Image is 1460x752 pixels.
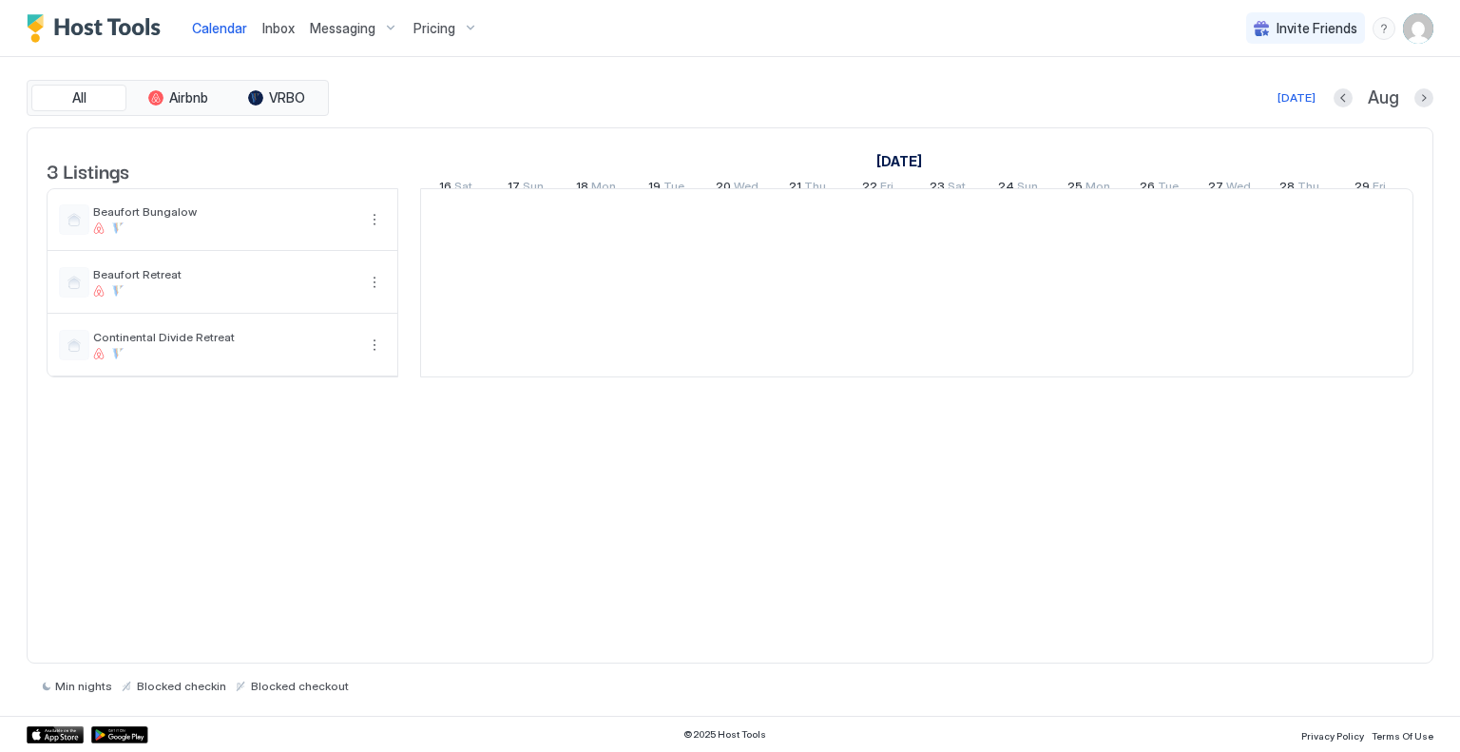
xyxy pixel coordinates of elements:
span: Messaging [310,20,375,37]
span: Privacy Policy [1301,730,1364,742]
a: August 29, 2025 [1350,175,1391,202]
button: [DATE] [1275,87,1318,109]
span: Inbox [262,20,295,36]
span: Sun [523,179,544,199]
a: Google Play Store [91,726,148,743]
div: menu [363,271,386,294]
button: More options [363,271,386,294]
span: 20 [716,179,731,199]
span: 3 Listings [47,156,129,184]
button: More options [363,334,386,357]
span: 24 [998,179,1014,199]
a: August 16, 2025 [872,147,927,175]
span: 25 [1067,179,1083,199]
span: 28 [1279,179,1295,199]
div: menu [363,208,386,231]
span: Calendar [192,20,247,36]
div: tab-group [27,80,329,116]
span: Blocked checkin [137,679,226,693]
span: Invite Friends [1277,20,1357,37]
span: Wed [1226,179,1251,199]
span: 21 [789,179,801,199]
a: Privacy Policy [1301,724,1364,744]
span: Terms Of Use [1372,730,1433,742]
span: 29 [1354,179,1370,199]
span: Mon [591,179,616,199]
span: Tue [1158,179,1179,199]
a: August 20, 2025 [711,175,763,202]
span: Blocked checkout [251,679,349,693]
button: Previous month [1334,88,1353,107]
div: [DATE] [1277,89,1316,106]
span: © 2025 Host Tools [683,728,766,741]
span: Aug [1368,87,1399,109]
span: Min nights [55,679,112,693]
a: August 22, 2025 [857,175,898,202]
button: Airbnb [130,85,225,111]
div: menu [363,334,386,357]
a: Terms Of Use [1372,724,1433,744]
span: Wed [734,179,759,199]
a: August 17, 2025 [503,175,548,202]
span: VRBO [269,89,305,106]
span: 19 [648,179,661,199]
span: Beaufort Bungalow [93,204,355,219]
a: Inbox [262,18,295,38]
span: Thu [804,179,826,199]
span: 26 [1140,179,1155,199]
a: August 24, 2025 [993,175,1043,202]
span: Sat [948,179,966,199]
a: August 25, 2025 [1063,175,1115,202]
span: Fri [1373,179,1386,199]
a: August 23, 2025 [925,175,970,202]
a: August 27, 2025 [1203,175,1256,202]
a: August 21, 2025 [784,175,831,202]
div: menu [1373,17,1395,40]
span: Mon [1085,179,1110,199]
a: August 28, 2025 [1275,175,1324,202]
span: Tue [663,179,684,199]
span: Thu [1297,179,1319,199]
span: All [72,89,86,106]
a: Host Tools Logo [27,14,169,43]
span: Sun [1017,179,1038,199]
a: August 26, 2025 [1135,175,1183,202]
span: Fri [880,179,893,199]
a: App Store [27,726,84,743]
a: August 18, 2025 [571,175,621,202]
span: 27 [1208,179,1223,199]
button: More options [363,208,386,231]
span: Sat [454,179,472,199]
span: 18 [576,179,588,199]
button: All [31,85,126,111]
span: 17 [508,179,520,199]
div: User profile [1403,13,1433,44]
a: Calendar [192,18,247,38]
span: Pricing [413,20,455,37]
span: Airbnb [169,89,208,106]
span: 22 [862,179,877,199]
a: August 16, 2025 [434,175,477,202]
a: August 19, 2025 [644,175,689,202]
button: Next month [1414,88,1433,107]
span: 23 [930,179,945,199]
button: VRBO [229,85,324,111]
span: Beaufort Retreat [93,267,355,281]
span: 16 [439,179,451,199]
span: Continental Divide Retreat [93,330,355,344]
